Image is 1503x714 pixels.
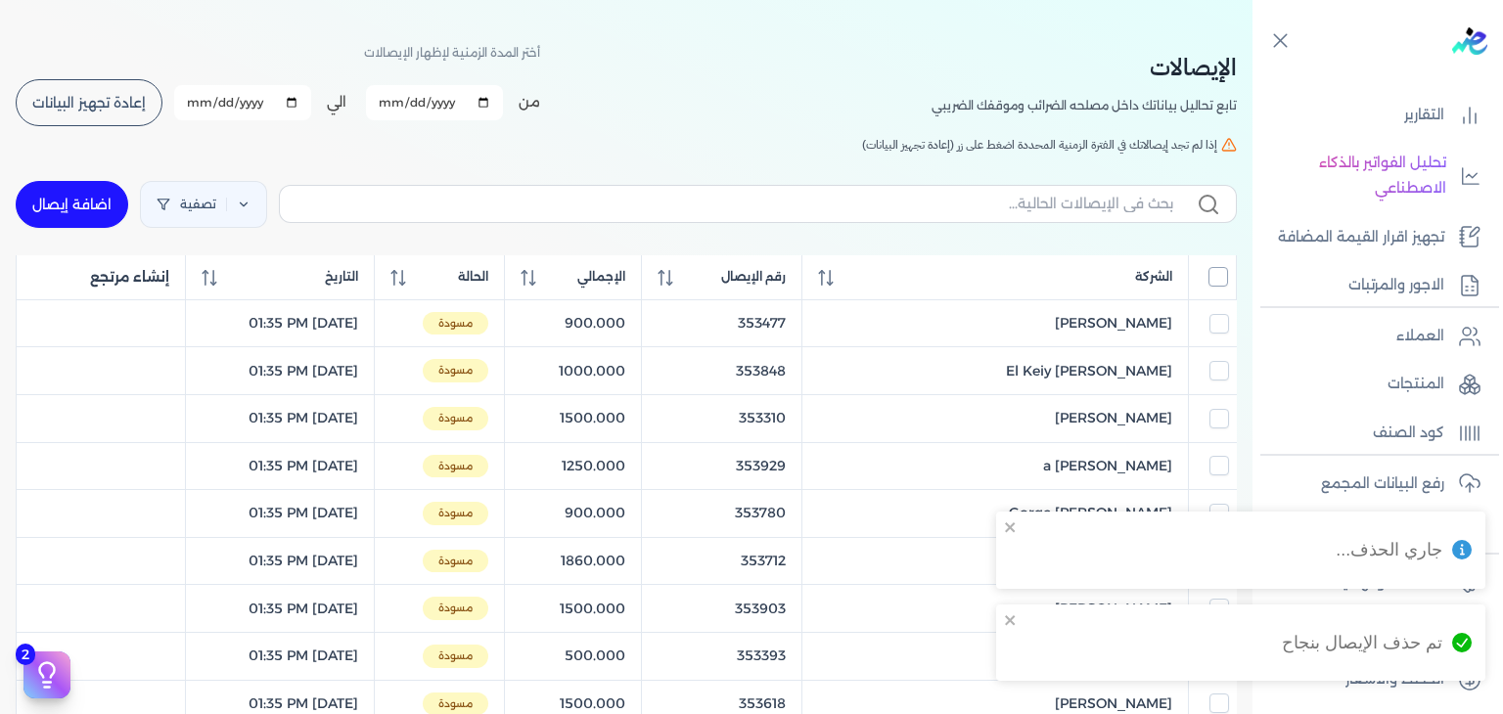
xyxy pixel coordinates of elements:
[185,299,374,347] td: [DATE] 01:35 PM
[1373,421,1444,446] p: كود الصنف
[504,394,642,442] td: 1500.000
[423,359,488,382] span: مسودة
[32,96,146,110] span: إعادة تجهيز البيانات
[1278,225,1444,250] p: تجهيز اقرار القيمة المضافة
[185,632,374,680] td: [DATE] 01:35 PM
[1348,273,1444,298] p: الاجور والمرتبات
[818,313,1172,334] a: [PERSON_NAME]
[185,347,374,395] td: [DATE] 01:35 PM
[642,442,802,490] td: 353929
[423,312,488,335] span: مسودة
[185,537,374,585] td: [DATE] 01:35 PM
[504,490,642,538] td: 900.000
[932,50,1237,85] h2: الإيصالات
[642,347,802,395] td: 353848
[1321,471,1444,497] p: رفع البيانات المجمع
[423,645,488,668] span: مسودة
[721,268,786,286] span: رقم الإيصال
[16,79,162,126] button: إعادة تجهيز البيانات
[90,267,169,288] span: إنشاء مرتجع
[1252,217,1491,258] a: تجهيز اقرار القيمة المضافة
[185,442,374,490] td: [DATE] 01:35 PM
[423,597,488,620] span: مسودة
[16,644,35,665] span: 2
[577,268,625,286] span: الإجمالي
[364,40,540,66] p: أختر المدة الزمنية لإظهار الإيصالات
[423,455,488,478] span: مسودة
[1404,103,1444,128] p: التقارير
[1252,143,1491,208] a: تحليل الفواتير بالذكاء الاصطناعي
[423,502,488,525] span: مسودة
[296,194,1173,214] input: بحث في الإيصالات الحالية...
[423,407,488,430] span: مسودة
[140,181,267,228] a: تصفية
[504,347,642,395] td: 1000.000
[1252,316,1491,357] a: العملاء
[1396,324,1444,349] p: العملاء
[458,268,488,286] span: الحالة
[1452,27,1487,55] img: logo
[185,585,374,633] td: [DATE] 01:35 PM
[1043,456,1172,476] span: [PERSON_NAME] a
[1055,693,1172,714] span: [PERSON_NAME]
[818,408,1172,428] a: [PERSON_NAME]
[642,537,802,585] td: 353712
[504,585,642,633] td: 1500.000
[1004,612,1018,628] button: close
[1055,313,1172,334] span: [PERSON_NAME]
[1336,537,1442,562] div: جاري الحذف...
[1004,519,1018,535] button: close
[504,442,642,490] td: 1250.000
[642,394,802,442] td: 353310
[818,503,1172,523] a: Gorge [PERSON_NAME]
[423,550,488,573] span: مسودة
[1055,408,1172,428] span: [PERSON_NAME]
[1135,268,1172,286] span: الشركة
[1388,372,1444,397] p: المنتجات
[1055,599,1172,619] span: [PERSON_NAME]
[818,693,1172,714] a: [PERSON_NAME]
[1282,630,1442,655] div: تم حذف الإيصال بنجاح
[325,268,358,286] span: التاريخ
[1262,151,1446,201] p: تحليل الفواتير بالذكاء الاصطناعي
[818,646,1172,666] a: [PERSON_NAME]
[642,299,802,347] td: 353477
[642,490,802,538] td: 353780
[519,92,540,112] label: من
[327,92,346,112] label: الي
[504,632,642,680] td: 500.000
[1252,95,1491,136] a: التقارير
[1252,364,1491,405] a: المنتجات
[818,456,1172,476] a: [PERSON_NAME] a
[932,93,1237,118] p: تابع تحاليل بياناتك داخل مصلحه الضرائب وموقفك الضريبي
[23,651,70,698] button: 2
[1009,503,1172,523] span: Gorge [PERSON_NAME]
[504,299,642,347] td: 900.000
[185,490,374,538] td: [DATE] 01:35 PM
[16,181,128,228] a: اضافة إيصال
[504,537,642,585] td: 1860.000
[818,551,1172,571] a: [PERSON_NAME] El Safy
[862,136,1217,154] span: إذا لم تجد إيصالاتك في الفترة الزمنية المحددة اضغط على زر (إعادة تجهيز البيانات)
[1252,413,1491,454] a: كود الصنف
[1006,361,1172,381] span: [PERSON_NAME] El Keiy
[1252,265,1491,306] a: الاجور والمرتبات
[642,585,802,633] td: 353903
[642,632,802,680] td: 353393
[1252,464,1491,505] a: رفع البيانات المجمع
[818,599,1172,619] a: [PERSON_NAME]
[185,394,374,442] td: [DATE] 01:35 PM
[818,361,1172,381] a: [PERSON_NAME] El Keiy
